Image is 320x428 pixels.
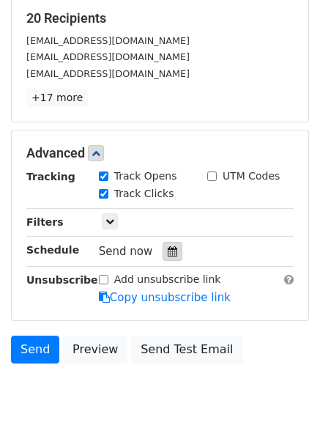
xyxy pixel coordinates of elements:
small: [EMAIL_ADDRESS][DOMAIN_NAME] [26,51,190,62]
label: Track Opens [114,169,177,184]
a: Send [11,336,59,364]
a: Preview [63,336,127,364]
small: [EMAIL_ADDRESS][DOMAIN_NAME] [26,68,190,79]
iframe: Chat Widget [247,358,320,428]
a: Send Test Email [131,336,242,364]
a: Copy unsubscribe link [99,291,231,304]
label: Add unsubscribe link [114,272,221,287]
a: +17 more [26,89,88,107]
strong: Tracking [26,171,75,182]
strong: Schedule [26,244,79,256]
label: UTM Codes [223,169,280,184]
small: [EMAIL_ADDRESS][DOMAIN_NAME] [26,35,190,46]
label: Track Clicks [114,186,174,202]
strong: Unsubscribe [26,274,98,286]
h5: Advanced [26,145,294,161]
span: Send now [99,245,153,258]
strong: Filters [26,216,64,228]
h5: 20 Recipients [26,10,294,26]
